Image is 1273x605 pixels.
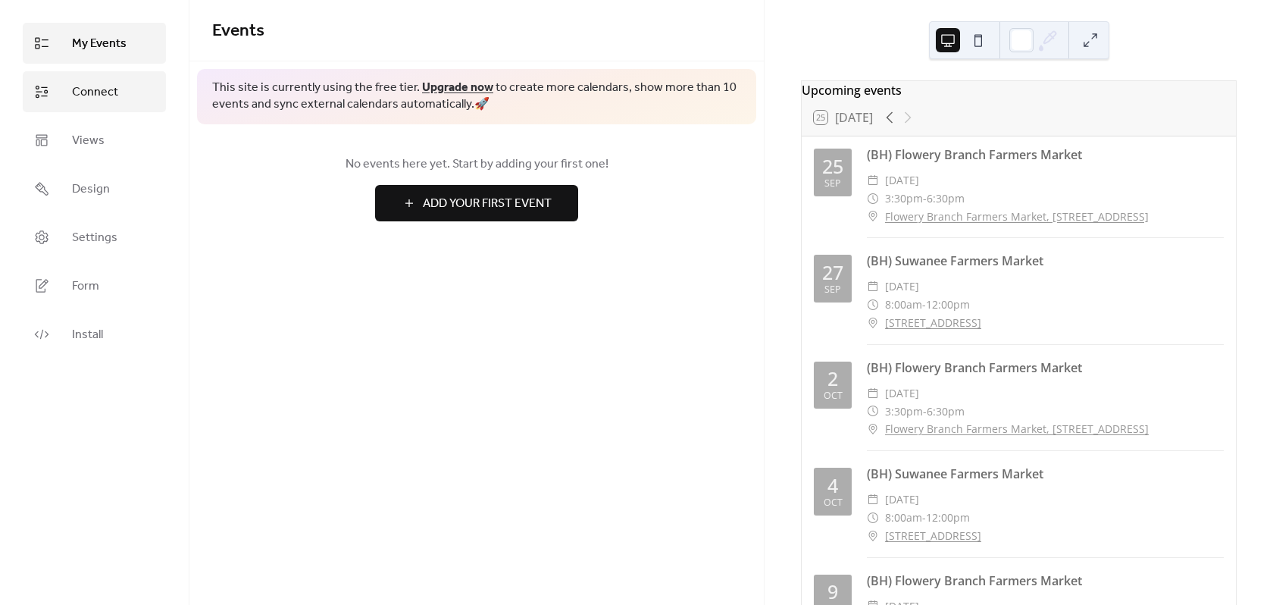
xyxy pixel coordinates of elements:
[23,265,166,306] a: Form
[867,509,879,527] div: ​
[802,81,1236,99] div: Upcoming events
[867,420,879,438] div: ​
[423,195,552,213] span: Add Your First Event
[885,208,1149,226] a: Flowery Branch Farmers Market, [STREET_ADDRESS]
[23,217,166,258] a: Settings
[375,185,578,221] button: Add Your First Event
[422,76,493,99] a: Upgrade now
[922,509,926,527] span: -
[72,83,118,102] span: Connect
[927,403,965,421] span: 6:30pm
[827,476,838,495] div: 4
[23,314,166,355] a: Install
[885,296,922,314] span: 8:00am
[867,190,879,208] div: ​
[885,491,919,509] span: [DATE]
[867,572,1224,590] div: (BH) Flowery Branch Farmers Market
[23,71,166,112] a: Connect
[822,263,843,282] div: 27
[824,179,841,189] div: Sep
[927,190,965,208] span: 6:30pm
[867,208,879,226] div: ​
[867,171,879,190] div: ​
[867,314,879,332] div: ​
[885,277,919,296] span: [DATE]
[922,296,926,314] span: -
[867,359,1224,377] div: (BH) Flowery Branch Farmers Market
[867,403,879,421] div: ​
[885,190,923,208] span: 3:30pm
[923,190,927,208] span: -
[885,314,981,332] a: [STREET_ADDRESS]
[824,391,843,401] div: Oct
[885,509,922,527] span: 8:00am
[867,146,1224,164] div: (BH) Flowery Branch Farmers Market
[867,277,879,296] div: ​
[867,252,1224,270] div: (BH) Suwanee Farmers Market
[867,527,879,545] div: ​
[885,527,981,545] a: [STREET_ADDRESS]
[72,35,127,53] span: My Events
[867,491,879,509] div: ​
[926,509,970,527] span: 12:00pm
[827,582,838,601] div: 9
[23,120,166,161] a: Views
[212,14,264,48] span: Events
[72,277,99,296] span: Form
[23,23,166,64] a: My Events
[885,420,1149,438] a: Flowery Branch Farmers Market, [STREET_ADDRESS]
[72,180,110,199] span: Design
[212,185,741,221] a: Add Your First Event
[72,326,103,344] span: Install
[926,296,970,314] span: 12:00pm
[72,132,105,150] span: Views
[212,80,741,114] span: This site is currently using the free tier. to create more calendars, show more than 10 events an...
[72,229,117,247] span: Settings
[867,465,1224,483] div: (BH) Suwanee Farmers Market
[867,296,879,314] div: ​
[23,168,166,209] a: Design
[885,403,923,421] span: 3:30pm
[923,403,927,421] span: -
[867,384,879,403] div: ​
[824,498,843,508] div: Oct
[885,171,919,190] span: [DATE]
[824,285,841,295] div: Sep
[822,157,843,176] div: 25
[212,155,741,174] span: No events here yet. Start by adding your first one!
[885,384,919,403] span: [DATE]
[827,369,838,388] div: 2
